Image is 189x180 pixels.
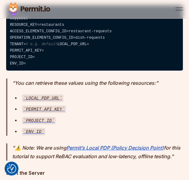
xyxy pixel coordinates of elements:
[175,6,183,13] button: open menu
[22,95,63,102] code: LOCAL_PDP_URL
[6,5,183,71] code: bash CopyEdit RESOURCE_KEY=restaurants ACCESS_ELEMENTS_CONFIG_ID=restaurant-requests OPERATION_EL...
[12,79,183,87] p: You can retrieve these values using the following resources:
[22,106,66,113] code: PERMIT_API_KEY
[22,117,56,124] code: PROJECT_ID
[22,128,45,134] a: ENV_ID
[22,128,45,135] code: ENV_ID
[66,145,164,151] a: Permit’s Local PDP (Policy Decision Point)
[22,106,66,112] a: PERMIT_API_KEY
[22,117,56,123] a: PROJECT_ID
[26,42,57,46] span: # e.g. default
[7,164,16,173] button: Consent Preferences
[6,1,52,17] img: Permit logo
[22,95,63,101] a: LOCAL_PDP_URL
[7,164,16,173] img: Revisit consent button
[12,143,183,161] p: ⚠️ Note: We are using for this tutorial to support ReBAC evaluation and low-latency, offline test...
[6,170,45,176] strong: Start the Server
